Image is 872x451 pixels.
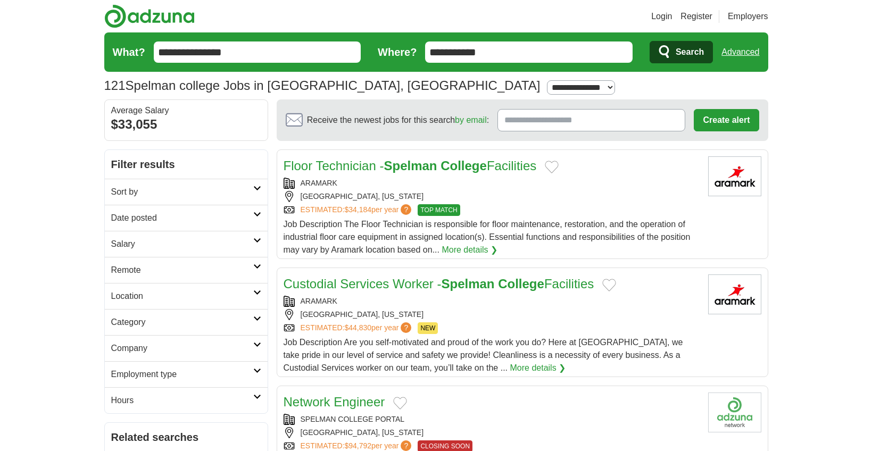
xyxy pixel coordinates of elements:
img: Aramark logo [708,156,761,196]
div: $33,055 [111,115,261,134]
div: Average Salary [111,106,261,115]
span: $44,830 [344,323,371,332]
span: Search [676,41,704,63]
a: Login [651,10,672,23]
h1: Spelman college Jobs in [GEOGRAPHIC_DATA], [GEOGRAPHIC_DATA] [104,78,541,93]
img: Adzuna logo [104,4,195,28]
a: More details ❯ [442,244,497,256]
span: Job Description The Floor Technician is responsible for floor maintenance, restoration, and the o... [284,220,691,254]
h2: Employment type [111,368,253,381]
div: [GEOGRAPHIC_DATA], [US_STATE] [284,191,700,202]
span: ? [401,440,411,451]
a: Location [105,283,268,309]
a: Remote [105,257,268,283]
a: Date posted [105,205,268,231]
div: [GEOGRAPHIC_DATA], [US_STATE] [284,309,700,320]
h2: Salary [111,238,253,250]
a: ESTIMATED:$44,830per year? [301,322,414,334]
a: ARAMARK [301,179,337,187]
a: Category [105,309,268,335]
button: Add to favorite jobs [602,279,616,291]
h2: Remote [111,264,253,277]
button: Search [650,41,713,63]
strong: Spelman [384,158,437,173]
h2: Location [111,290,253,303]
a: by email [455,115,487,124]
div: [GEOGRAPHIC_DATA], [US_STATE] [284,427,700,438]
a: Employers [728,10,768,23]
button: Add to favorite jobs [545,161,559,173]
button: Create alert [694,109,759,131]
a: Sort by [105,179,268,205]
span: ? [401,322,411,333]
span: TOP MATCH [418,204,460,216]
a: Register [680,10,712,23]
a: Hours [105,387,268,413]
img: Aramark logo [708,274,761,314]
a: Floor Technician -Spelman CollegeFacilities [284,158,537,173]
a: ARAMARK [301,297,337,305]
h2: Filter results [105,150,268,179]
a: Custodial Services Worker -Spelman CollegeFacilities [284,277,594,291]
a: Employment type [105,361,268,387]
h2: Company [111,342,253,355]
a: Company [105,335,268,361]
span: $94,792 [344,441,371,450]
button: Add to favorite jobs [393,397,407,410]
strong: Spelman [441,277,494,291]
a: ESTIMATED:$34,184per year? [301,204,414,216]
a: More details ❯ [510,362,566,374]
strong: College [498,277,544,291]
label: What? [113,44,145,60]
span: $34,184 [344,205,371,214]
a: Advanced [721,41,759,63]
h2: Category [111,316,253,329]
h2: Hours [111,394,253,407]
label: Where? [378,44,417,60]
span: ? [401,204,411,215]
h2: Sort by [111,186,253,198]
img: Company logo [708,392,761,432]
span: 121 [104,76,126,95]
span: NEW [418,322,438,334]
span: Receive the newest jobs for this search : [307,114,489,127]
span: Job Description Are you self-motivated and proud of the work you do? Here at [GEOGRAPHIC_DATA], w... [284,338,683,372]
div: SPELMAN COLLEGE PORTAL [284,414,700,425]
a: Salary [105,231,268,257]
strong: College [441,158,487,173]
h2: Date posted [111,212,253,224]
h2: Related searches [111,429,261,445]
a: Network Engineer [284,395,385,409]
